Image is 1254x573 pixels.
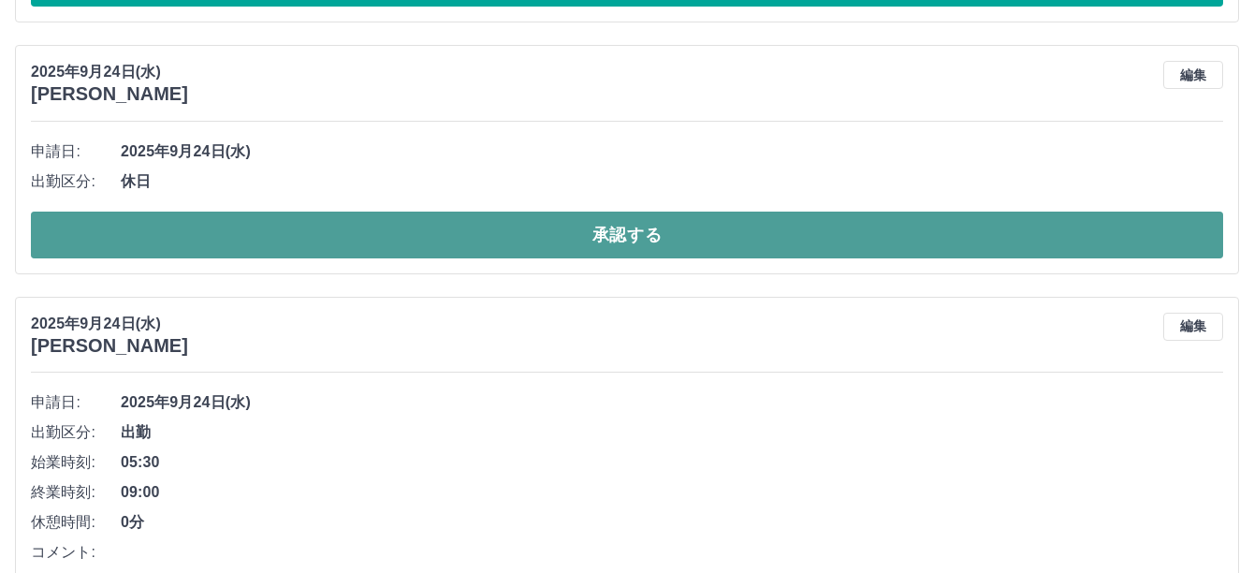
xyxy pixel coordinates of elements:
[31,391,121,414] span: 申請日:
[31,61,188,83] p: 2025年9月24日(水)
[121,481,1223,504] span: 09:00
[1163,61,1223,89] button: 編集
[121,391,1223,414] span: 2025年9月24日(水)
[31,212,1223,258] button: 承認する
[31,541,121,564] span: コメント:
[31,83,188,105] h3: [PERSON_NAME]
[121,140,1223,163] span: 2025年9月24日(水)
[121,421,1223,444] span: 出勤
[31,481,121,504] span: 終業時刻:
[31,170,121,193] span: 出勤区分:
[31,451,121,474] span: 始業時刻:
[31,140,121,163] span: 申請日:
[31,313,188,335] p: 2025年9月24日(水)
[31,335,188,357] h3: [PERSON_NAME]
[1163,313,1223,341] button: 編集
[121,170,1223,193] span: 休日
[31,421,121,444] span: 出勤区分:
[31,511,121,534] span: 休憩時間:
[121,511,1223,534] span: 0分
[121,451,1223,474] span: 05:30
